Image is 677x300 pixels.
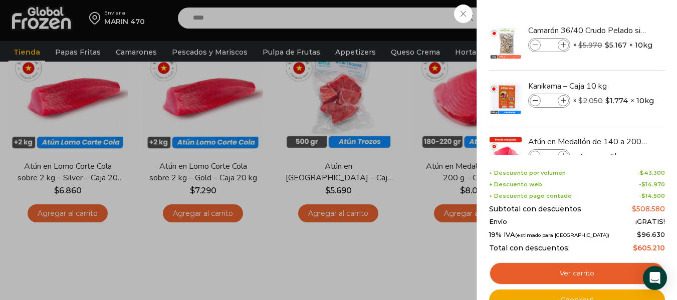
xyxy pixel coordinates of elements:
[578,41,602,50] bdi: 5.970
[489,231,609,239] span: 19% IVA
[639,193,665,199] span: -
[605,96,628,106] bdi: 1.774
[637,230,641,238] span: $
[573,38,652,52] span: × × 10kg
[643,266,667,290] div: Open Intercom Messenger
[542,95,557,106] input: Product quantity
[633,243,637,252] span: $
[489,193,572,199] span: + Descuento pago contado
[573,94,654,108] span: × × 10kg
[640,169,644,176] span: $
[528,136,647,147] a: Atún en Medallón de 140 a 200 g - Caja 5 kg
[637,170,665,176] span: -
[641,192,665,199] bdi: 14.500
[639,181,665,188] span: -
[542,151,557,162] input: Product quantity
[637,230,665,238] span: 96.630
[489,181,542,188] span: + Descuento web
[641,181,645,188] span: $
[641,181,665,188] bdi: 14.970
[578,96,603,105] bdi: 2.050
[632,204,636,213] span: $
[573,149,624,163] span: × × 5kg
[605,96,610,106] span: $
[605,40,627,50] bdi: 5.167
[632,204,665,213] bdi: 508.580
[528,81,647,92] a: Kanikama – Caja 10 kg
[579,153,584,163] span: $
[635,218,665,226] span: ¡GRATIS!
[605,40,609,50] span: $
[489,244,570,252] span: Total con descuentos:
[489,262,665,285] a: Ver carrito
[515,232,609,238] small: (estimado para [GEOGRAPHIC_DATA])
[542,40,557,51] input: Product quantity
[489,170,566,176] span: + Descuento por volumen
[489,218,507,226] span: Envío
[578,41,583,50] span: $
[579,153,604,163] bdi: 8.090
[640,169,665,176] bdi: 43.300
[641,192,645,199] span: $
[633,243,665,252] bdi: 605.210
[528,25,647,36] a: Camarón 36/40 Crudo Pelado sin Vena - Bronze - Caja 10 kg
[578,96,583,105] span: $
[489,205,581,213] span: Subtotal con descuentos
